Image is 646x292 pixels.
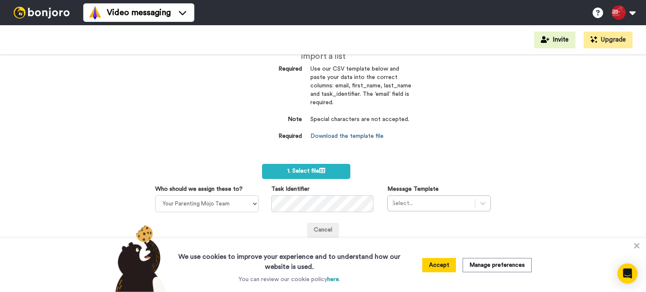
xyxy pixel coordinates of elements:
[235,65,302,74] dt: Required
[155,185,243,193] label: Who should we assign these to?
[310,65,411,116] dd: Use our CSV template below and paste your data into the correct columns: email, first_name, last_...
[108,225,170,292] img: bear-with-cookie.png
[584,32,633,48] button: Upgrade
[287,168,325,174] span: 1. Select file
[422,258,456,272] button: Accept
[238,275,340,284] p: You can review our cookie policy .
[107,7,171,18] span: Video messaging
[534,32,575,48] button: Invite
[387,185,439,193] label: Message Template
[463,258,532,272] button: Manage preferences
[235,132,302,141] dt: Required
[170,247,409,272] h3: We use cookies to improve your experience and to understand how our website is used.
[307,223,339,238] a: Cancel
[10,7,73,18] img: bj-logo-header-white.svg
[327,276,339,282] a: here
[310,116,411,132] dd: Special characters are not accepted.
[88,6,102,19] img: vm-color.svg
[617,263,638,284] div: Open Intercom Messenger
[310,133,384,139] a: Download the template file
[271,185,310,193] label: Task Identifier
[235,52,411,61] h2: Import a list
[235,116,302,124] dt: Note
